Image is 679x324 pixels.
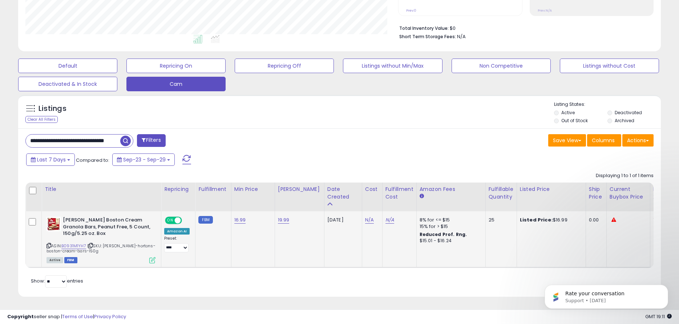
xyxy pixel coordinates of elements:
b: Listed Price: [520,216,553,223]
div: Clear All Filters [25,116,58,123]
span: | SKU: [PERSON_NAME]-hortons-boston-cream-bars-150g [47,243,155,254]
div: Displaying 1 to 1 of 1 items [596,172,654,179]
span: Last 7 Days [37,156,66,163]
div: 15% for > $15 [420,223,480,230]
span: FBM [64,257,77,263]
button: Listings without Cost [560,59,659,73]
b: Total Inventory Value: [399,25,449,31]
iframe: Intercom notifications message [534,269,679,320]
span: Sep-23 - Sep-29 [123,156,166,163]
button: Filters [137,134,165,147]
span: Show: entries [31,277,83,284]
div: Amazon AI [164,228,190,235]
strong: Copyright [7,313,34,320]
h5: Listings [39,104,66,114]
div: $15.01 - $16.24 [420,238,480,244]
small: Prev: 0 [406,8,416,13]
b: [PERSON_NAME] Boston Cream Granola Bars, Peanut Free, 5 Count, 150g/5.25 oz. Box [63,217,151,239]
a: N/A [385,216,394,224]
small: FBM [198,216,213,224]
div: Fulfillable Quantity [489,185,514,201]
a: B0931M1YH7 [61,243,86,249]
div: Min Price [234,185,272,193]
div: Fulfillment Cost [385,185,413,201]
a: 16.99 [234,216,246,224]
div: $16.99 [520,217,580,223]
button: Columns [587,134,621,147]
span: OFF [181,217,193,224]
div: [DATE] [327,217,356,223]
div: Amazon Fees [420,185,482,193]
span: Compared to: [76,157,109,164]
button: Default [18,59,117,73]
span: Columns [592,137,615,144]
img: 51YEiweuQWS._SL40_.jpg [47,217,61,231]
div: ASIN: [47,217,155,263]
div: 75% [653,217,677,223]
div: Date Created [327,185,359,201]
div: 25 [489,217,511,223]
a: Terms of Use [62,313,93,320]
button: Sep-23 - Sep-29 [112,153,175,166]
button: Actions [622,134,654,147]
small: Amazon Fees. [420,193,424,200]
div: Cost [365,185,379,193]
button: Deactivated & In Stock [18,77,117,91]
a: Privacy Policy [94,313,126,320]
div: Fulfillment [198,185,228,193]
button: Listings without Min/Max [343,59,442,73]
button: Repricing Off [235,59,334,73]
li: $0 [399,23,648,32]
small: Prev: N/A [538,8,552,13]
button: Save View [548,134,586,147]
div: Title [45,185,158,193]
div: 0.00 [589,217,601,223]
div: Ship Price [589,185,603,201]
div: seller snap | | [7,313,126,320]
span: N/A [457,33,466,40]
p: Listing States: [554,101,661,108]
label: Archived [615,117,634,124]
div: 8% for <= $15 [420,217,480,223]
div: Current Buybox Price [610,185,647,201]
button: Cam [126,77,226,91]
b: Reduced Prof. Rng. [420,231,467,237]
button: Last 7 Days [26,153,75,166]
span: ON [166,217,175,224]
button: Non Competitive [452,59,551,73]
label: Out of Stock [561,117,588,124]
div: Repricing [164,185,192,193]
span: All listings currently available for purchase on Amazon [47,257,63,263]
label: Active [561,109,575,116]
div: Listed Price [520,185,583,193]
b: Short Term Storage Fees: [399,33,456,40]
a: N/A [365,216,374,224]
button: Repricing On [126,59,226,73]
div: [PERSON_NAME] [278,185,321,193]
a: 19.99 [278,216,290,224]
div: Preset: [164,236,190,252]
label: Deactivated [615,109,642,116]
